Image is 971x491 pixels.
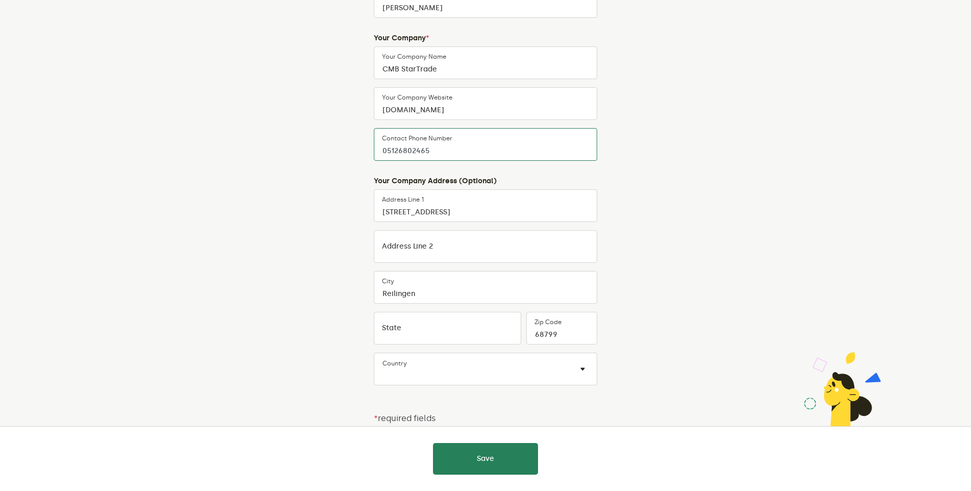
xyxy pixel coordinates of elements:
label: Address Line 2 [382,242,433,251]
label: Zip Code [534,318,561,326]
h4: Your Company Address (Optional) [374,177,597,185]
button: Save [433,443,538,475]
label: Contact Phone Number [382,134,452,142]
input: Your Company Name [374,46,597,79]
label: Your company website [382,93,452,102]
input: Address Line 2 [374,230,597,263]
input: City [374,271,597,304]
input: Address Line 1 [374,189,597,222]
input: Your company website [374,87,597,120]
label: State [382,324,401,332]
input: State [374,312,521,345]
input: Zip Code [526,312,597,345]
span: required fields [374,413,436,423]
input: Contact Phone Number [374,128,597,161]
label: City [382,277,394,285]
h4: Your Company [374,34,597,42]
label: Your Company Name [382,53,446,61]
label: Address Line 1 [382,195,424,204]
